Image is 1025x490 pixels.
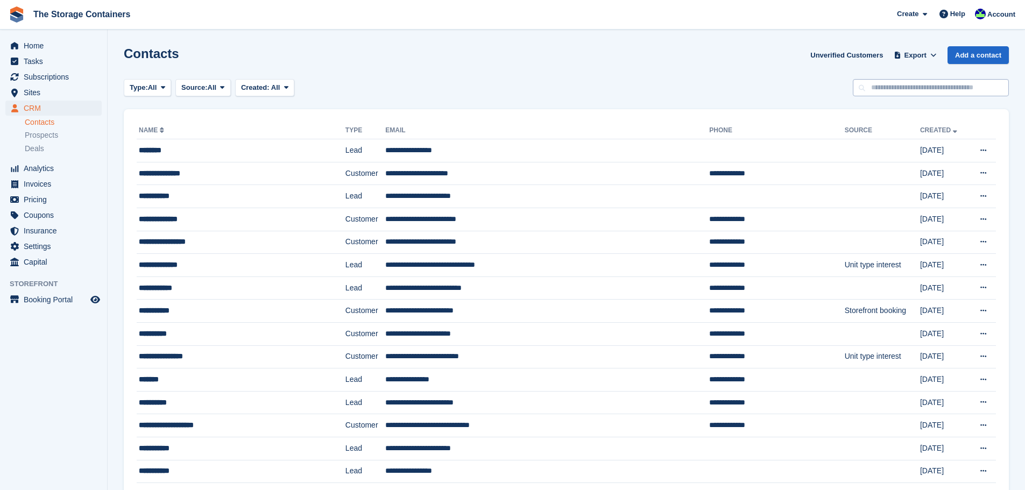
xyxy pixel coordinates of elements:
a: Add a contact [948,46,1009,64]
td: Lead [345,391,385,414]
th: Type [345,122,385,139]
td: [DATE] [920,391,969,414]
th: Source [845,122,920,139]
td: [DATE] [920,162,969,185]
td: Lead [345,254,385,277]
a: menu [5,239,102,254]
td: Lead [345,437,385,460]
span: Account [987,9,1015,20]
span: Home [24,38,88,53]
td: [DATE] [920,185,969,208]
a: menu [5,161,102,176]
a: menu [5,69,102,84]
td: Customer [345,208,385,231]
td: [DATE] [920,276,969,300]
td: Lead [345,368,385,392]
span: Prospects [25,130,58,140]
a: Preview store [89,293,102,306]
td: [DATE] [920,231,969,254]
a: Deals [25,143,102,154]
span: Created: [241,83,270,91]
button: Type: All [124,79,171,97]
td: [DATE] [920,345,969,368]
a: menu [5,85,102,100]
a: menu [5,292,102,307]
span: Sites [24,85,88,100]
span: Export [904,50,927,61]
span: CRM [24,101,88,116]
td: Customer [345,414,385,437]
td: [DATE] [920,139,969,162]
a: Prospects [25,130,102,141]
span: Deals [25,144,44,154]
td: Customer [345,300,385,323]
a: Contacts [25,117,102,127]
a: Name [139,126,166,134]
span: Booking Portal [24,292,88,307]
span: All [271,83,280,91]
img: Stacy Williams [975,9,986,19]
span: Create [897,9,918,19]
span: Tasks [24,54,88,69]
td: Lead [345,460,385,483]
span: Analytics [24,161,88,176]
span: All [148,82,157,93]
button: Source: All [175,79,231,97]
td: Unit type interest [845,254,920,277]
button: Created: All [235,79,294,97]
td: Customer [345,345,385,368]
a: menu [5,101,102,116]
td: Lead [345,139,385,162]
a: menu [5,254,102,269]
a: menu [5,208,102,223]
td: Customer [345,231,385,254]
span: All [208,82,217,93]
a: Unverified Customers [806,46,887,64]
td: Storefront booking [845,300,920,323]
td: Unit type interest [845,345,920,368]
h1: Contacts [124,46,179,61]
a: menu [5,192,102,207]
th: Phone [709,122,844,139]
span: Invoices [24,176,88,191]
td: Lead [345,185,385,208]
td: Customer [345,162,385,185]
td: [DATE] [920,368,969,392]
td: Customer [345,322,385,345]
td: [DATE] [920,460,969,483]
span: Settings [24,239,88,254]
span: Source: [181,82,207,93]
span: Storefront [10,279,107,289]
a: menu [5,176,102,191]
span: Insurance [24,223,88,238]
a: The Storage Containers [29,5,135,23]
a: menu [5,223,102,238]
img: stora-icon-8386f47178a22dfd0bd8f6a31ec36ba5ce8667c1dd55bd0f319d3a0aa187defe.svg [9,6,25,23]
span: Pricing [24,192,88,207]
td: [DATE] [920,300,969,323]
td: [DATE] [920,414,969,437]
a: menu [5,54,102,69]
td: [DATE] [920,254,969,277]
button: Export [892,46,939,64]
td: [DATE] [920,437,969,460]
span: Capital [24,254,88,269]
td: [DATE] [920,322,969,345]
span: Help [950,9,965,19]
span: Coupons [24,208,88,223]
span: Subscriptions [24,69,88,84]
td: Lead [345,276,385,300]
span: Type: [130,82,148,93]
a: Created [920,126,959,134]
td: [DATE] [920,208,969,231]
th: Email [385,122,709,139]
a: menu [5,38,102,53]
